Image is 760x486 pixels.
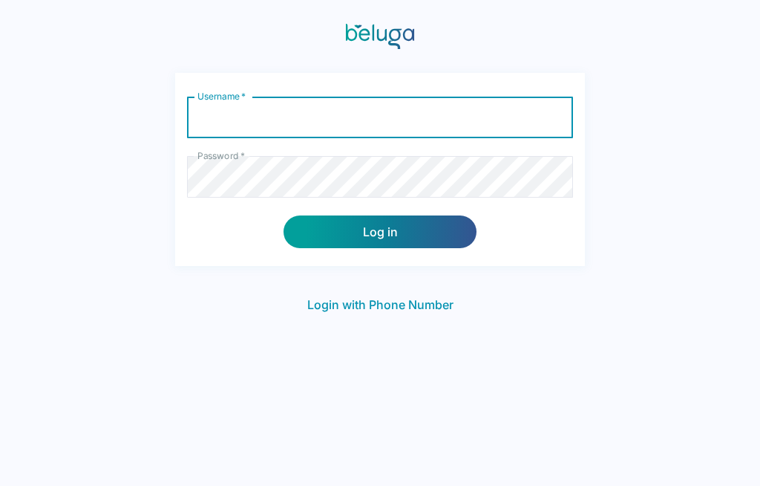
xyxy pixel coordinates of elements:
input: password-input [187,156,573,198]
input: username-input [187,97,573,138]
label: Password [197,149,245,162]
img: Beluga [346,24,415,49]
label: Username [197,90,246,103]
button: Login with Phone Number [301,290,459,320]
button: Log in [284,216,476,248]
